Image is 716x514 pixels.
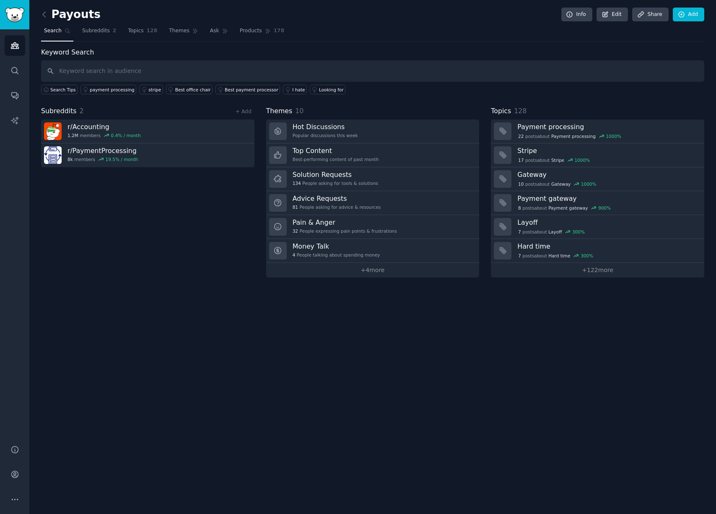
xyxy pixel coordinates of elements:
a: +4more [266,263,480,278]
span: Search Tips [50,87,76,93]
span: Payment processing [551,133,596,139]
span: 128 [147,27,158,35]
span: Ask [210,27,219,35]
a: Topics128 [125,24,160,42]
div: 900 % [598,205,611,211]
h3: r/ PaymentProcessing [67,146,138,155]
a: Info [561,8,592,22]
a: Payment processing22postsaboutPayment processing1000% [491,119,704,143]
a: I hate [283,85,307,94]
a: Best payment processor [215,85,280,94]
span: 2 [80,107,84,115]
span: 32 [293,228,298,234]
span: Subreddits [41,106,77,117]
div: People expressing pain points & frustrations [293,228,397,234]
a: Hot DiscussionsPopular discussions this week [266,119,480,143]
span: 4 [293,252,296,258]
a: Search [41,24,73,42]
span: Subreddits [82,27,110,35]
div: Best office chair [175,87,211,93]
img: PaymentProcessing [44,146,62,164]
span: 8 [518,205,521,211]
div: Best-performing content of past month [293,156,379,162]
a: Top ContentBest-performing content of past month [266,143,480,167]
span: 17 [518,157,524,163]
a: Edit [597,8,628,22]
h3: Gateway [517,170,698,179]
span: Gateway [551,181,571,187]
a: Subreddits2 [79,24,119,42]
span: Stripe [551,157,564,163]
a: Advice Requests81People asking for advice & resources [266,191,480,215]
a: Looking for [310,85,345,94]
h3: Payment processing [517,122,698,131]
h3: Money Talk [293,242,380,251]
a: +122more [491,263,704,278]
div: payment processing [90,87,135,93]
a: Hard time7postsaboutHard time300% [491,239,704,263]
h3: Hot Discussions [293,122,358,131]
span: 134 [293,180,301,186]
a: Add [673,8,704,22]
h3: Layoff [517,218,698,227]
div: post s about [517,228,585,236]
a: Products178 [237,24,287,42]
label: Keyword Search [41,48,94,56]
div: People asking for tools & solutions [293,180,378,186]
span: Products [240,27,262,35]
h3: r/ Accounting [67,122,141,131]
span: Topics [128,27,143,35]
a: Ask [207,24,231,42]
div: 19.5 % / month [106,156,138,162]
h3: Pain & Anger [293,218,397,227]
span: 178 [274,27,285,35]
a: Pain & Anger32People expressing pain points & frustrations [266,215,480,239]
h3: Solution Requests [293,170,378,179]
a: Money Talk4People talking about spending money [266,239,480,263]
div: 1000 % [575,157,590,163]
span: Search [44,27,62,35]
a: payment processing [80,85,136,94]
div: post s about [517,204,611,212]
span: 7 [518,253,521,259]
span: Themes [169,27,189,35]
div: Popular discussions this week [293,132,358,138]
button: Search Tips [41,85,78,94]
a: Stripe17postsaboutStripe1000% [491,143,704,167]
div: 300 % [581,253,593,259]
a: Solution Requests134People asking for tools & solutions [266,167,480,191]
div: post s about [517,156,591,164]
a: Layoff7postsaboutLayoff300% [491,215,704,239]
div: post s about [517,252,594,260]
div: 1000 % [606,133,621,139]
a: Best office chair [166,85,213,94]
a: Gateway10postsaboutGateway1000% [491,167,704,191]
div: I hate [292,87,305,93]
span: 10 [518,181,524,187]
span: Themes [266,106,293,117]
h3: Top Content [293,146,379,155]
span: Hard time [548,253,570,259]
div: Looking for [319,87,344,93]
div: post s about [517,180,597,188]
span: 22 [518,133,524,139]
span: Layoff [548,229,562,235]
a: Share [632,8,668,22]
h3: Advice Requests [293,194,381,203]
div: members [67,156,138,162]
span: 8k [67,156,73,162]
div: 300 % [572,229,585,235]
h2: Payouts [41,8,101,21]
div: Best payment processor [225,87,278,93]
h3: Hard time [517,242,698,251]
h3: Payment gateway [517,194,698,203]
a: r/PaymentProcessing8kmembers19.5% / month [41,143,254,167]
span: Topics [491,106,511,117]
input: Keyword search in audience [41,60,704,82]
span: Payment gateway [548,205,588,211]
span: 2 [113,27,117,35]
span: 7 [518,229,521,235]
span: 1.2M [67,132,78,138]
div: 0.4 % / month [111,132,141,138]
h3: Stripe [517,146,698,155]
